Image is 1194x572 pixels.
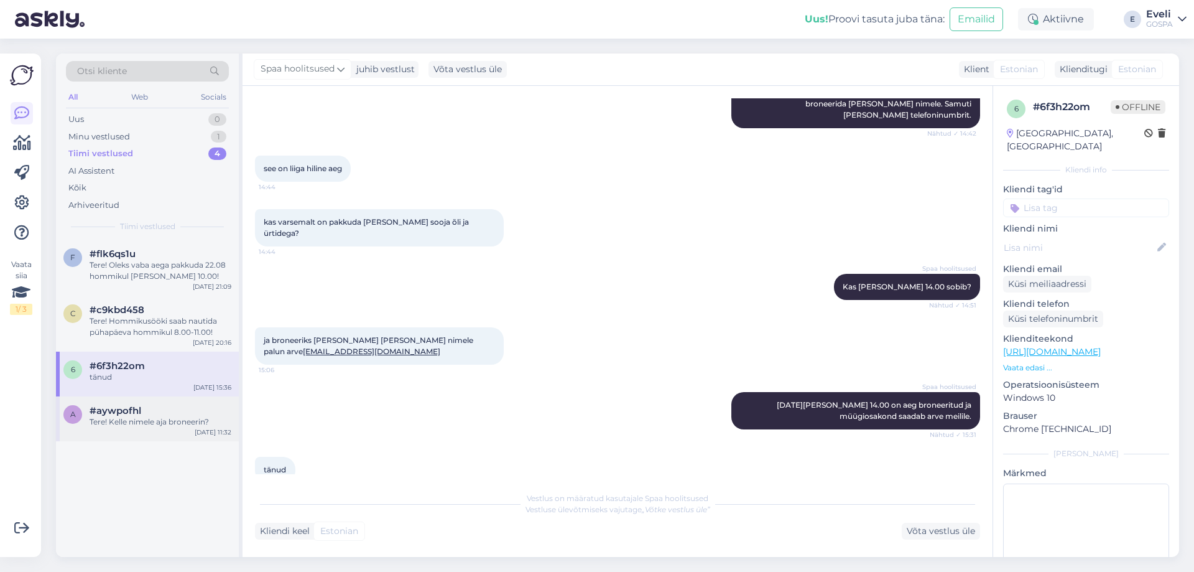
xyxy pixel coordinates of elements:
[351,63,415,76] div: juhib vestlust
[68,165,114,177] div: AI Assistent
[1000,63,1038,76] span: Estonian
[77,65,127,78] span: Otsi kliente
[805,12,945,27] div: Proovi tasuta juba täna:
[264,335,475,356] span: ja broneeriks [PERSON_NAME] [PERSON_NAME] nimele palun arve
[90,405,141,416] span: #aywpofhl
[10,259,32,315] div: Vaata siia
[259,182,305,192] span: 14:44
[208,148,226,160] div: 4
[303,347,440,356] a: [EMAIL_ADDRESS][DOMAIN_NAME]
[70,410,76,419] span: a
[1003,183,1169,196] p: Kliendi tag'id
[777,400,973,421] span: [DATE][PERSON_NAME] 14.00 on aeg broneeritud ja müügiosakond saadab arve meilile.
[66,89,80,105] div: All
[1003,448,1169,459] div: [PERSON_NAME]
[68,113,84,126] div: Uus
[1003,276,1091,293] div: Küsi meiliaadressi
[1003,263,1169,276] p: Kliendi email
[1003,410,1169,423] p: Brauser
[843,282,971,291] span: Kas [PERSON_NAME] 14.00 sobib?
[90,416,231,428] div: Tere! Kelle nimele aja broneerin?
[1014,104,1019,113] span: 6
[195,428,231,437] div: [DATE] 11:32
[68,148,133,160] div: Tiimi vestlused
[805,13,828,25] b: Uus!
[90,316,231,338] div: Tere! Hommikusööki saab nautida pühapäeva hommikul 8.00-11.00!
[1111,100,1165,114] span: Offline
[193,282,231,291] div: [DATE] 21:09
[1003,164,1169,176] div: Kliendi info
[959,63,989,76] div: Klient
[1018,8,1094,30] div: Aktiivne
[90,372,231,383] div: tänud
[922,264,976,273] span: Spaa hoolitsused
[90,360,145,372] span: #6f3h22om
[10,304,32,315] div: 1 / 3
[10,63,34,87] img: Askly Logo
[1003,423,1169,436] p: Chrome [TECHNICAL_ID]
[90,260,231,282] div: Tere! Oleks vaba aega pakkuda 22.08 hommikul [PERSON_NAME] 10.00!
[1124,11,1141,28] div: E
[1004,241,1155,255] input: Lisa nimi
[1007,127,1144,153] div: [GEOGRAPHIC_DATA], [GEOGRAPHIC_DATA]
[90,304,144,316] span: #c9kbd458
[198,89,229,105] div: Socials
[1003,199,1169,217] input: Lisa tag
[930,430,976,439] span: Nähtud ✓ 15:31
[1118,63,1156,76] span: Estonian
[264,217,471,238] span: kas varsemalt on pakkuda [PERSON_NAME] sooja õli ja ürtidega?
[193,338,231,347] div: [DATE] 20:16
[1003,362,1169,373] p: Vaata edasi ...
[120,221,175,232] span: Tiimi vestlused
[1146,9,1173,19] div: Eveli
[264,465,286,474] span: tänud
[428,61,507,78] div: Võta vestlus üle
[208,113,226,126] div: 0
[211,131,226,143] div: 1
[642,505,710,514] i: „Võtke vestlus üle”
[1003,346,1101,357] a: [URL][DOMAIN_NAME]
[1003,222,1169,235] p: Kliendi nimi
[259,365,305,375] span: 15:06
[929,301,976,310] span: Nähtud ✓ 14:51
[68,199,119,212] div: Arhiveeritud
[902,523,980,540] div: Võta vestlus üle
[261,62,335,76] span: Spaa hoolitsused
[1003,332,1169,345] p: Klienditeekond
[68,131,130,143] div: Minu vestlused
[71,365,75,374] span: 6
[525,505,710,514] span: Vestluse ülevõtmiseks vajutage
[1055,63,1108,76] div: Klienditugi
[950,7,1003,31] button: Emailid
[1146,19,1173,29] div: GOSPA
[1033,100,1111,115] div: # 6f3h22om
[259,247,305,256] span: 14:44
[70,253,75,262] span: f
[1003,391,1169,405] p: Windows 10
[1003,467,1169,480] p: Märkmed
[90,248,136,260] span: #flk6qs1u
[320,525,358,538] span: Estonian
[1003,298,1169,311] p: Kliendi telefon
[1003,311,1103,327] div: Küsi telefoninumbrit
[1003,378,1169,391] p: Operatsioonisüsteem
[255,525,310,538] div: Kliendi keel
[70,309,76,318] span: c
[193,383,231,392] div: [DATE] 15:36
[129,89,150,105] div: Web
[264,164,342,173] span: see on liiga hiline aeg
[922,382,976,391] span: Spaa hoolitsused
[68,182,86,194] div: Kõik
[927,129,976,138] span: Nähtud ✓ 14:42
[1146,9,1187,29] a: EveliGOSPA
[527,494,708,503] span: Vestlus on määratud kasutajale Spaa hoolitsused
